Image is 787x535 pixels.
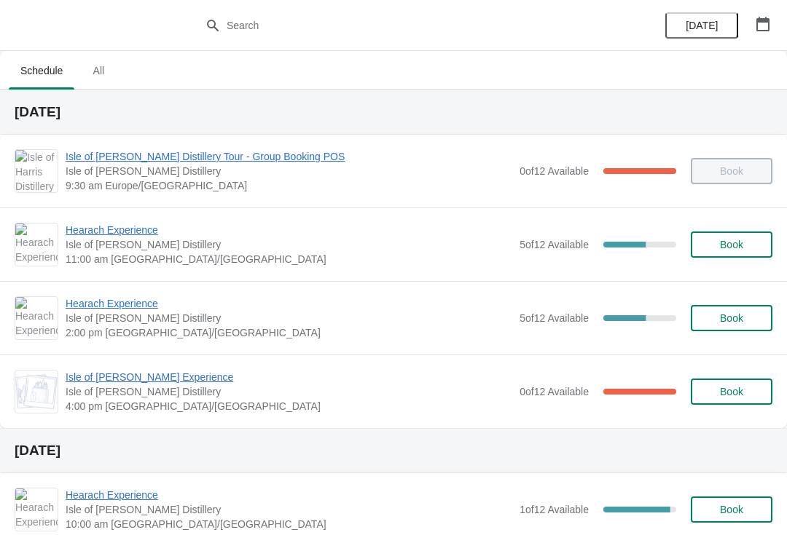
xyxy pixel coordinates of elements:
[691,379,772,405] button: Book
[66,311,512,325] span: Isle of [PERSON_NAME] Distillery
[9,58,74,84] span: Schedule
[520,239,589,250] span: 5 of 12 Available
[66,517,512,531] span: 10:00 am [GEOGRAPHIC_DATA]/[GEOGRAPHIC_DATA]
[66,252,512,266] span: 11:00 am [GEOGRAPHIC_DATA]/[GEOGRAPHIC_DATA]
[720,504,743,515] span: Book
[720,386,743,397] span: Book
[66,149,512,164] span: Isle of [PERSON_NAME] Distillery Tour - Group Booking POS
[691,305,772,331] button: Book
[15,297,58,339] img: Hearach Experience | Isle of Harris Distillery | 2:00 pm Europe/London
[66,178,512,193] span: 9:30 am Europe/[GEOGRAPHIC_DATA]
[520,504,589,515] span: 1 of 12 Available
[15,443,772,458] h2: [DATE]
[520,165,589,177] span: 0 of 12 Available
[686,20,718,31] span: [DATE]
[66,296,512,311] span: Hearach Experience
[691,496,772,523] button: Book
[66,502,512,517] span: Isle of [PERSON_NAME] Distillery
[15,374,58,409] img: Isle of Harris Gin Experience | Isle of Harris Distillery | 4:00 pm Europe/London
[226,12,590,39] input: Search
[80,58,117,84] span: All
[15,150,58,192] img: Isle of Harris Distillery Tour - Group Booking POS | Isle of Harris Distillery | 9:30 am Europe/L...
[66,237,512,252] span: Isle of [PERSON_NAME] Distillery
[720,312,743,324] span: Book
[66,488,512,502] span: Hearach Experience
[520,386,589,397] span: 0 of 12 Available
[66,370,512,384] span: Isle of [PERSON_NAME] Experience
[720,239,743,250] span: Book
[15,223,58,266] img: Hearach Experience | Isle of Harris Distillery | 11:00 am Europe/London
[66,325,512,340] span: 2:00 pm [GEOGRAPHIC_DATA]/[GEOGRAPHIC_DATA]
[66,399,512,413] span: 4:00 pm [GEOGRAPHIC_DATA]/[GEOGRAPHIC_DATA]
[66,384,512,399] span: Isle of [PERSON_NAME] Distillery
[665,12,738,39] button: [DATE]
[66,164,512,178] span: Isle of [PERSON_NAME] Distillery
[691,231,772,258] button: Book
[66,223,512,237] span: Hearach Experience
[15,105,772,119] h2: [DATE]
[15,488,58,531] img: Hearach Experience | Isle of Harris Distillery | 10:00 am Europe/London
[520,312,589,324] span: 5 of 12 Available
